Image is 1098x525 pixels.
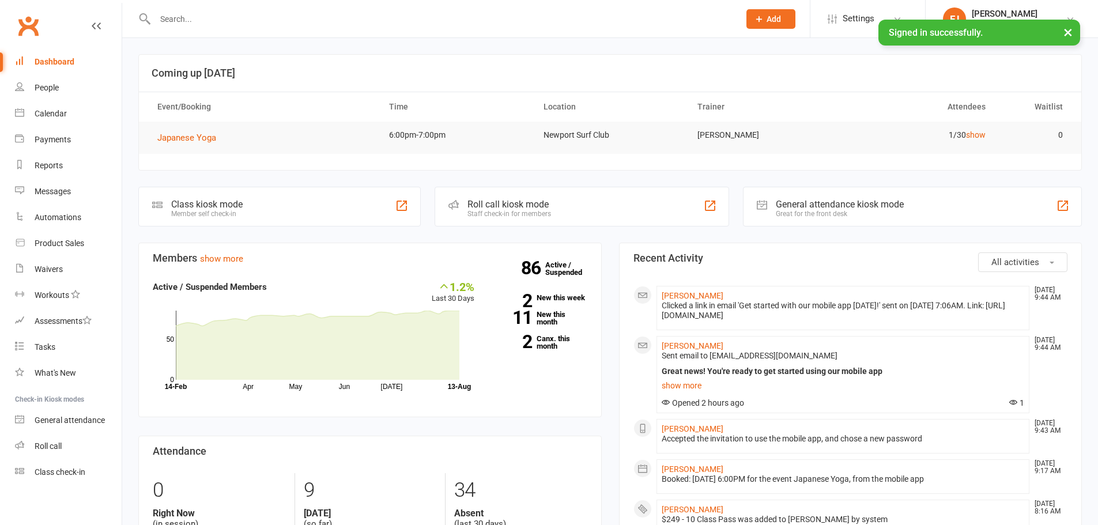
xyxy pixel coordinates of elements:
[200,254,243,264] a: show more
[533,92,688,122] th: Location
[35,239,84,248] div: Product Sales
[35,316,92,326] div: Assessments
[35,441,62,451] div: Roll call
[171,210,243,218] div: Member self check-in
[432,280,474,293] div: 1.2%
[152,67,1069,79] h3: Coming up [DATE]
[15,282,122,308] a: Workouts
[662,464,723,474] a: [PERSON_NAME]
[996,122,1073,149] td: 0
[147,92,379,122] th: Event/Booking
[972,9,1050,19] div: [PERSON_NAME]
[35,467,85,477] div: Class check-in
[1029,500,1067,515] time: [DATE] 8:16 AM
[1029,286,1067,301] time: [DATE] 9:44 AM
[978,252,1067,272] button: All activities
[662,291,723,300] a: [PERSON_NAME]
[1029,420,1067,435] time: [DATE] 9:43 AM
[454,473,587,508] div: 34
[842,92,996,122] th: Attendees
[492,292,532,309] strong: 2
[767,14,781,24] span: Add
[153,473,286,508] div: 0
[687,92,842,122] th: Trainer
[35,368,76,377] div: What's New
[15,205,122,231] a: Automations
[687,122,842,149] td: [PERSON_NAME]
[157,131,224,145] button: Japanese Yoga
[662,515,1025,524] div: $249 - 10 Class Pass was added to [PERSON_NAME] by system
[152,11,731,27] input: Search...
[776,199,904,210] div: General attendance kiosk mode
[35,342,55,352] div: Tasks
[35,109,67,118] div: Calendar
[157,133,216,143] span: Japanese Yoga
[304,508,436,519] strong: [DATE]
[1029,337,1067,352] time: [DATE] 9:44 AM
[662,398,744,407] span: Opened 2 hours ago
[533,122,688,149] td: Newport Surf Club
[15,433,122,459] a: Roll call
[943,7,966,31] div: FJ
[972,19,1050,29] div: [GEOGRAPHIC_DATA]
[35,265,63,274] div: Waivers
[843,6,874,32] span: Settings
[15,75,122,101] a: People
[171,199,243,210] div: Class kiosk mode
[662,505,723,514] a: [PERSON_NAME]
[521,259,545,277] strong: 86
[35,83,59,92] div: People
[15,407,122,433] a: General attendance kiosk mode
[662,301,1025,320] div: Clicked a link in email 'Get started with our mobile app [DATE]!' sent on [DATE] 7:06AM. Link: [U...
[35,135,71,144] div: Payments
[15,153,122,179] a: Reports
[991,257,1039,267] span: All activities
[842,122,996,149] td: 1/30
[35,57,74,66] div: Dashboard
[153,282,267,292] strong: Active / Suspended Members
[15,334,122,360] a: Tasks
[746,9,795,29] button: Add
[454,508,587,519] strong: Absent
[15,256,122,282] a: Waivers
[889,27,983,38] span: Signed in successfully.
[379,122,533,149] td: 6:00pm-7:00pm
[492,333,532,350] strong: 2
[35,161,63,170] div: Reports
[153,252,587,264] h3: Members
[492,309,532,326] strong: 11
[35,416,105,425] div: General attendance
[492,294,587,301] a: 2New this week
[1058,20,1078,44] button: ×
[15,308,122,334] a: Assessments
[153,445,587,457] h3: Attendance
[662,474,1025,484] div: Booked: [DATE] 6:00PM for the event Japanese Yoga, from the mobile app
[467,210,551,218] div: Staff check-in for members
[35,187,71,196] div: Messages
[467,199,551,210] div: Roll call kiosk mode
[15,179,122,205] a: Messages
[304,473,436,508] div: 9
[662,377,1025,394] a: show more
[662,424,723,433] a: [PERSON_NAME]
[662,351,837,360] span: Sent email to [EMAIL_ADDRESS][DOMAIN_NAME]
[35,290,69,300] div: Workouts
[153,508,286,519] strong: Right Now
[15,231,122,256] a: Product Sales
[15,49,122,75] a: Dashboard
[35,213,81,222] div: Automations
[432,280,474,305] div: Last 30 Days
[14,12,43,40] a: Clubworx
[15,459,122,485] a: Class kiosk mode
[15,127,122,153] a: Payments
[15,101,122,127] a: Calendar
[996,92,1073,122] th: Waitlist
[662,434,1025,444] div: Accepted the invitation to use the mobile app, and chose a new password
[662,367,1025,376] div: Great news! You're ready to get started using our mobile app
[545,252,596,285] a: 86Active / Suspended
[492,311,587,326] a: 11New this month
[966,130,986,139] a: show
[1009,398,1024,407] span: 1
[662,341,723,350] a: [PERSON_NAME]
[379,92,533,122] th: Time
